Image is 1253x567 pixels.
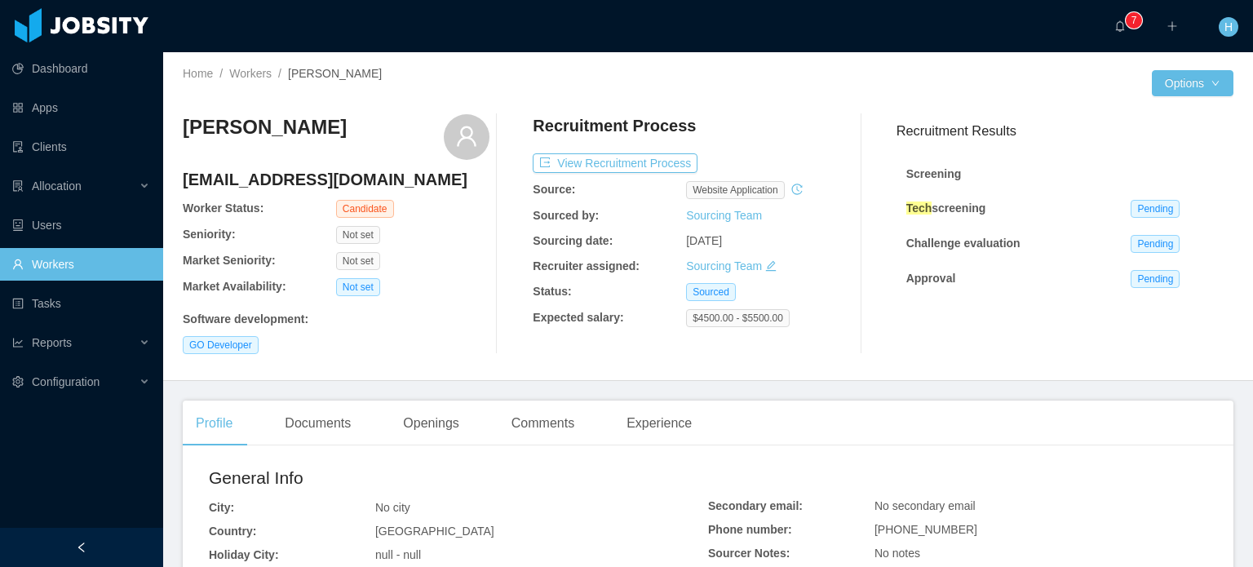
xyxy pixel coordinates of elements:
h3: [PERSON_NAME] [183,114,347,140]
b: Holiday City: [209,548,279,561]
p: 7 [1131,12,1137,29]
span: / [219,67,223,80]
span: [GEOGRAPHIC_DATA] [375,525,494,538]
i: icon: history [791,184,803,195]
b: Market Seniority: [183,254,276,267]
button: icon: exportView Recruitment Process [533,153,697,173]
div: Experience [613,401,705,446]
i: icon: solution [12,180,24,192]
span: Not set [336,278,380,296]
b: Sourcer Notes: [708,547,790,560]
b: Market Availability: [183,280,286,293]
span: No city [375,501,410,514]
a: icon: exportView Recruitment Process [533,157,697,170]
ah_el_jm_1757639839554: Tech [906,202,932,215]
span: H [1224,17,1233,37]
span: [PHONE_NUMBER] [874,523,977,536]
b: Sourced by: [533,209,599,222]
span: Configuration [32,375,100,388]
div: Documents [272,401,364,446]
span: [DATE] [686,234,722,247]
h2: General Info [209,465,708,491]
b: Sourcing date: [533,234,613,247]
b: Source: [533,183,575,196]
b: Seniority: [183,228,236,241]
span: GO Developer [183,336,259,354]
i: icon: plus [1167,20,1178,32]
span: [PERSON_NAME] [288,67,382,80]
sup: 7 [1126,12,1142,29]
i: icon: line-chart [12,337,24,348]
span: Not set [336,226,380,244]
a: Sourcing Team [686,209,762,222]
a: icon: pie-chartDashboard [12,52,150,85]
i: icon: user [455,125,478,148]
b: Worker Status: [183,202,263,215]
b: Country: [209,525,256,538]
a: icon: appstoreApps [12,91,150,124]
span: Allocation [32,179,82,193]
a: Home [183,67,213,80]
a: Workers [229,67,272,80]
b: City: [209,501,234,514]
a: icon: userWorkers [12,248,150,281]
span: Not set [336,252,380,270]
strong: Screening [906,167,962,180]
span: No notes [874,547,920,560]
span: $4500.00 - $5500.00 [686,309,790,327]
strong: screening [906,202,986,215]
a: Sourcing Team [686,259,762,272]
a: icon: profileTasks [12,287,150,320]
span: Pending [1131,200,1180,218]
b: Recruiter assigned: [533,259,640,272]
i: icon: setting [12,376,24,388]
span: Candidate [336,200,394,218]
span: Pending [1131,270,1180,288]
div: Profile [183,401,246,446]
b: Software development : [183,312,308,326]
i: icon: edit [765,260,777,272]
div: Openings [390,401,472,446]
span: null - null [375,548,421,561]
h4: [EMAIL_ADDRESS][DOMAIN_NAME] [183,168,489,191]
span: Pending [1131,235,1180,253]
b: Expected salary: [533,311,623,324]
h3: Recruitment Results [897,121,1233,141]
a: icon: auditClients [12,131,150,163]
strong: Challenge evaluation [906,237,1021,250]
span: Reports [32,336,72,349]
b: Status: [533,285,571,298]
b: Phone number: [708,523,792,536]
a: icon: robotUsers [12,209,150,241]
b: Secondary email: [708,499,803,512]
div: Comments [498,401,587,446]
button: Optionsicon: down [1152,70,1233,96]
i: icon: bell [1114,20,1126,32]
span: / [278,67,281,80]
span: No secondary email [874,499,976,512]
span: Sourced [686,283,736,301]
span: website application [686,181,785,199]
h4: Recruitment Process [533,114,696,137]
strong: Approval [906,272,956,285]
